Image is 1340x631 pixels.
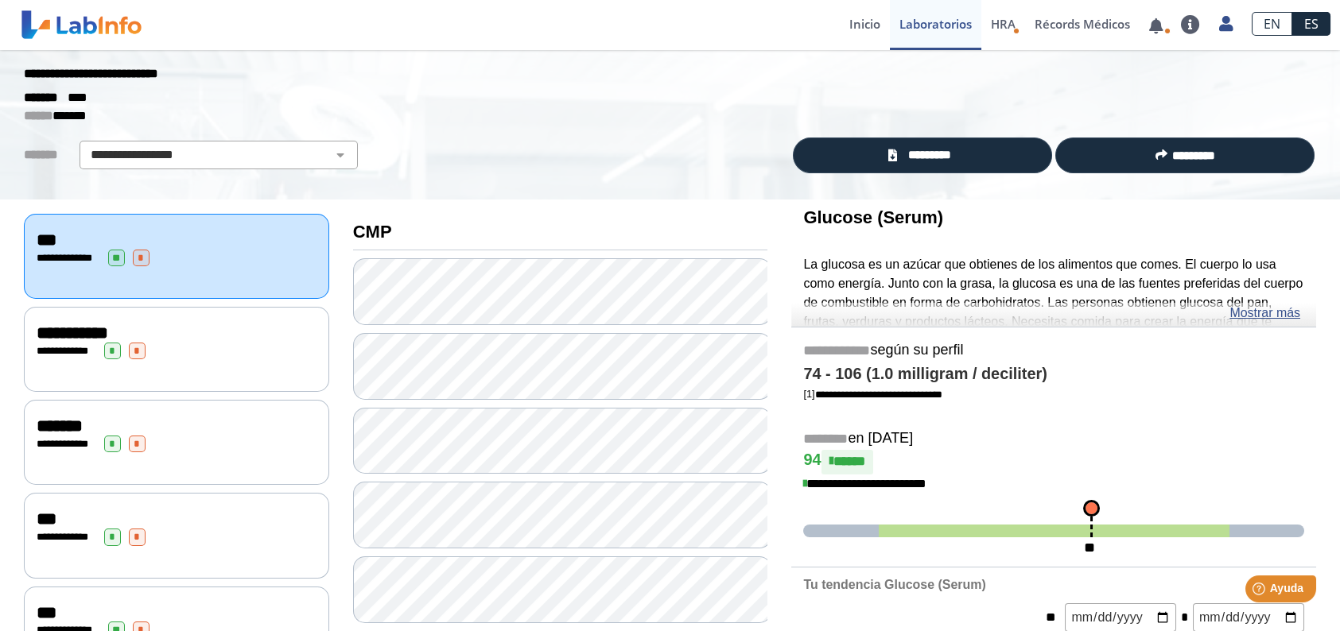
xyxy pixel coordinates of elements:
[803,342,1304,360] h5: según su perfil
[991,16,1016,32] span: HRA
[803,430,1304,448] h5: en [DATE]
[803,365,1304,384] h4: 74 - 106 (1.0 milligram / deciliter)
[1229,304,1300,323] a: Mostrar más
[803,255,1304,370] p: La glucosa es un azúcar que obtienes de los alimentos que comes. El cuerpo lo usa como energía. J...
[803,388,942,400] a: [1]
[1193,603,1304,631] input: mm/dd/yyyy
[1292,12,1330,36] a: ES
[1198,569,1323,614] iframe: Help widget launcher
[353,222,392,242] b: CMP
[1252,12,1292,36] a: EN
[803,207,943,227] b: Glucose (Serum)
[803,578,985,591] b: Tu tendencia Glucose (Serum)
[803,450,1304,474] h4: 94
[1065,603,1176,631] input: mm/dd/yyyy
